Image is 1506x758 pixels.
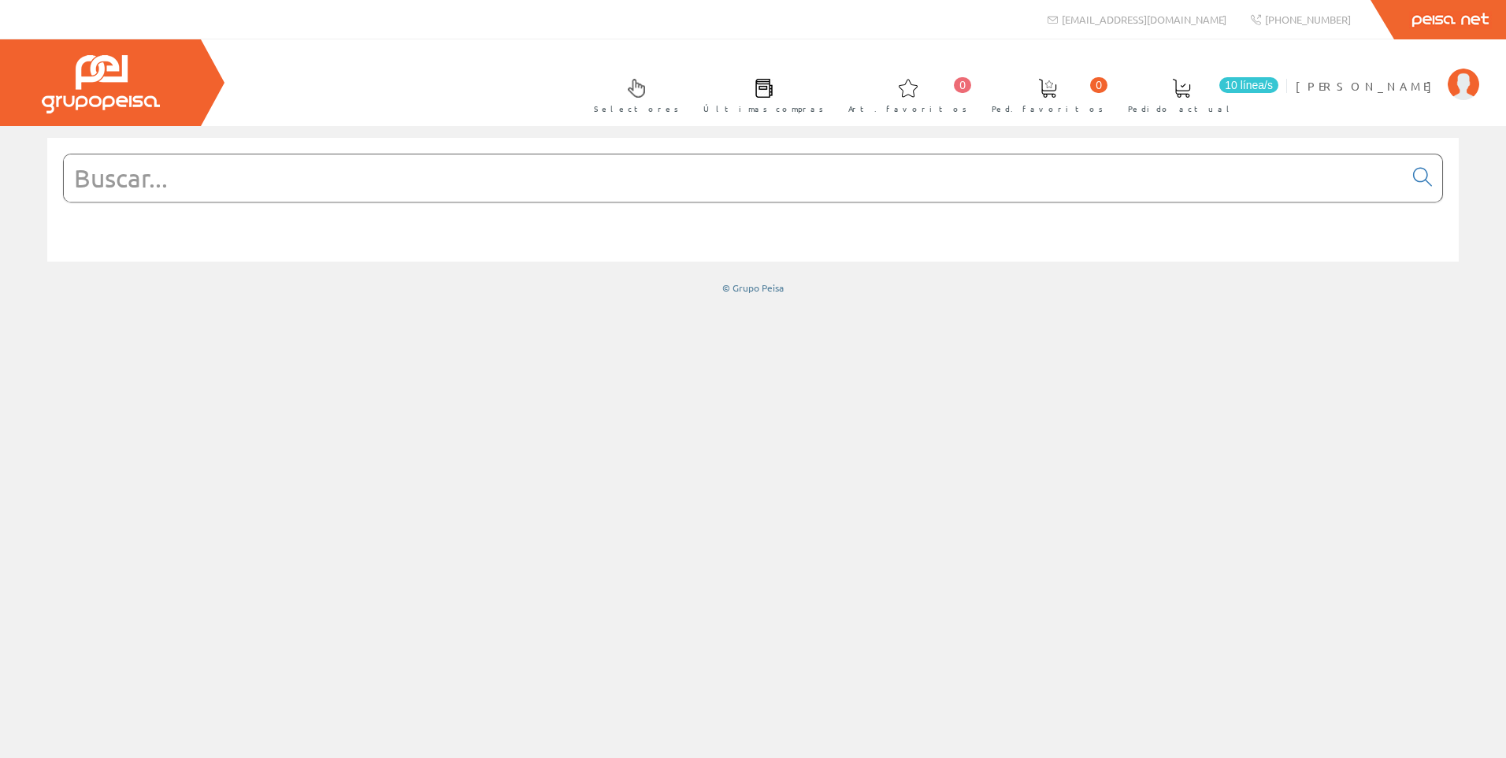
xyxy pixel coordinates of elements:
input: Buscar... [64,154,1404,202]
span: Selectores [594,101,679,117]
span: Art. favoritos [848,101,967,117]
span: [PERSON_NAME] [1296,78,1440,94]
div: © Grupo Peisa [47,281,1459,295]
span: 10 línea/s [1219,77,1278,93]
span: 0 [954,77,971,93]
span: 0 [1090,77,1107,93]
a: [PERSON_NAME] [1296,65,1479,80]
a: Últimas compras [688,65,832,123]
img: Grupo Peisa [42,55,160,113]
span: Últimas compras [703,101,824,117]
a: 10 línea/s Pedido actual [1112,65,1282,123]
span: Ped. favoritos [992,101,1104,117]
a: Selectores [578,65,687,123]
span: Pedido actual [1128,101,1235,117]
span: [PHONE_NUMBER] [1265,13,1351,26]
span: [EMAIL_ADDRESS][DOMAIN_NAME] [1062,13,1226,26]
